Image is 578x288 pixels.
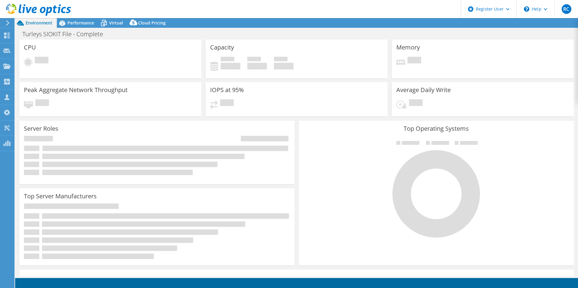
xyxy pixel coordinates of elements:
[274,57,287,63] span: Total
[247,63,267,69] h4: 0 GiB
[35,99,49,107] span: Pending
[26,20,52,26] span: Environment
[24,193,97,200] h3: Top Server Manufacturers
[109,20,123,26] span: Virtual
[247,57,261,63] span: Free
[274,63,294,69] h4: 0 GiB
[210,44,234,51] h3: Capacity
[396,87,451,93] h3: Average Daily Write
[20,31,112,37] h1: Turleys SIOKIT File - Complete
[210,87,244,93] h3: IOPS at 95%
[138,20,166,26] span: Cloud Pricing
[221,57,234,63] span: Used
[562,4,571,14] span: RC
[67,20,94,26] span: Performance
[303,125,569,132] h3: Top Operating Systems
[220,99,234,107] span: Pending
[24,125,58,132] h3: Server Roles
[35,57,48,65] span: Pending
[221,63,240,69] h4: 0 GiB
[24,87,128,93] h3: Peak Aggregate Network Throughput
[409,99,423,107] span: Pending
[408,57,421,65] span: Pending
[24,44,36,51] h3: CPU
[396,44,420,51] h3: Memory
[524,6,529,12] svg: \n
